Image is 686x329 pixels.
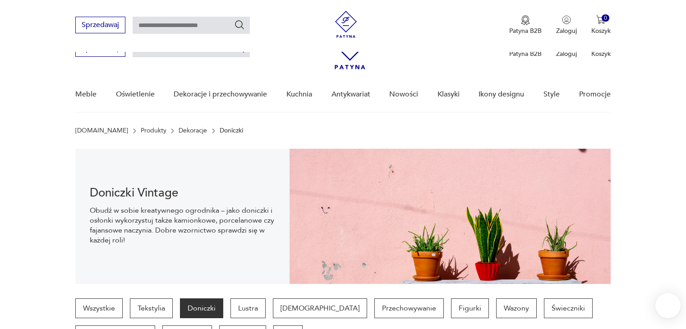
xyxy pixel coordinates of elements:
[496,298,537,318] a: Wazony
[543,77,560,112] a: Style
[273,298,367,318] a: [DEMOGRAPHIC_DATA]
[180,298,223,318] a: Doniczki
[509,15,542,35] button: Patyna B2B
[286,77,312,112] a: Kuchnia
[556,50,577,58] p: Zaloguj
[556,27,577,35] p: Zaloguj
[479,77,524,112] a: Ikony designu
[596,15,605,24] img: Ikona koszyka
[290,149,611,284] img: ba122618386fa961f78ef92bee24ebb9.jpg
[591,15,611,35] button: 0Koszyk
[90,187,275,198] h1: Doniczki Vintage
[331,77,370,112] a: Antykwariat
[556,15,577,35] button: Zaloguj
[591,50,611,58] p: Koszyk
[591,27,611,35] p: Koszyk
[75,23,125,29] a: Sprzedawaj
[389,77,418,112] a: Nowości
[655,293,681,318] iframe: Smartsupp widget button
[75,17,125,33] button: Sprzedawaj
[509,15,542,35] a: Ikona medaluPatyna B2B
[75,298,123,318] a: Wszystkie
[90,206,275,245] p: Obudź w sobie kreatywnego ogrodnika – jako doniczki i osłonki wykorzystuj także kamionkowe, porce...
[234,19,245,30] button: Szukaj
[75,46,125,52] a: Sprzedawaj
[374,298,444,318] a: Przechowywanie
[230,298,266,318] a: Lustra
[579,77,611,112] a: Promocje
[332,11,359,38] img: Patyna - sklep z meblami i dekoracjami vintage
[544,298,593,318] a: Świeczniki
[521,15,530,25] img: Ikona medalu
[220,127,243,134] p: Doniczki
[141,127,166,134] a: Produkty
[451,298,489,318] a: Figurki
[437,77,460,112] a: Klasyki
[116,77,155,112] a: Oświetlenie
[509,27,542,35] p: Patyna B2B
[179,127,207,134] a: Dekoracje
[130,298,173,318] a: Tekstylia
[602,14,609,22] div: 0
[509,50,542,58] p: Patyna B2B
[174,77,267,112] a: Dekoracje i przechowywanie
[75,77,97,112] a: Meble
[562,15,571,24] img: Ikonka użytkownika
[75,127,128,134] a: [DOMAIN_NAME]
